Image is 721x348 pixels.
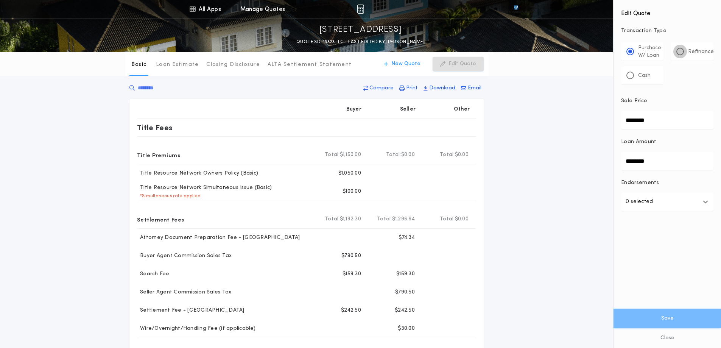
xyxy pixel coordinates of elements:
span: $0.00 [455,151,469,159]
p: Download [429,84,455,92]
p: Compare [369,84,394,92]
button: New Quote [376,57,428,71]
p: ALTA Settlement Statement [268,61,352,69]
h4: Edit Quote [621,5,713,18]
p: * Simultaneous rate applied [137,193,201,199]
p: Search Fee [137,270,170,278]
p: $242.50 [341,307,361,314]
p: Loan Amount [621,138,657,146]
p: Basic [131,61,146,69]
span: $0.00 [401,151,415,159]
span: $1,296.64 [392,215,415,223]
button: 0 selected [621,193,713,211]
p: Buyer Agent Commission Sales Tax [137,252,232,260]
button: Edit Quote [433,57,484,71]
button: Print [397,81,420,95]
p: $159.30 [396,270,415,278]
p: Refinance [688,48,714,56]
p: $30.00 [398,325,415,332]
p: Transaction Type [621,27,713,35]
p: Endorsements [621,179,713,187]
img: vs-icon [500,5,532,13]
p: Attorney Document Preparation Fee - [GEOGRAPHIC_DATA] [137,234,300,242]
p: $790.50 [341,252,361,260]
p: Edit Quote [448,60,476,68]
p: $242.50 [395,307,415,314]
p: Loan Estimate [156,61,199,69]
p: Settlement Fees [137,213,184,225]
p: $790.50 [395,289,415,296]
p: $100.00 [343,188,361,195]
p: Sale Price [621,97,647,105]
p: Title Fees [137,122,173,134]
p: Email [468,84,481,92]
p: Wire/Overnight/Handling Fee (if applicable) [137,325,255,332]
p: 0 selected [626,197,653,206]
button: Email [459,81,484,95]
p: [STREET_ADDRESS] [319,24,402,36]
p: Title Resource Network Simultaneous Issue (Basic) [137,184,272,192]
p: Cash [638,72,651,80]
p: New Quote [391,60,420,68]
p: Closing Disclosure [206,61,260,69]
p: Seller [400,106,416,113]
p: Buyer [346,106,361,113]
b: Total: [325,215,340,223]
button: Compare [361,81,396,95]
p: Purchase W/ Loan [638,44,661,59]
p: QUOTE SD-13323-TC - LAST EDITED BY [PERSON_NAME] [296,38,425,46]
b: Total: [386,151,401,159]
button: Save [614,309,721,328]
span: $1,192.30 [340,215,361,223]
p: $159.30 [343,270,361,278]
b: Total: [377,215,392,223]
button: Close [614,328,721,348]
b: Total: [440,151,455,159]
img: img [357,5,364,14]
p: Title Resource Network Owners Policy (Basic) [137,170,258,177]
p: Seller Agent Commission Sales Tax [137,289,231,296]
b: Total: [325,151,340,159]
b: Total: [440,215,455,223]
input: Sale Price [621,111,713,129]
span: $1,150.00 [340,151,361,159]
p: Title Premiums [137,149,180,161]
p: $1,050.00 [338,170,361,177]
p: Settlement Fee - [GEOGRAPHIC_DATA] [137,307,244,314]
span: $0.00 [455,215,469,223]
button: Download [421,81,458,95]
input: Loan Amount [621,152,713,170]
p: Other [454,106,470,113]
p: $74.34 [399,234,415,242]
p: Print [406,84,418,92]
